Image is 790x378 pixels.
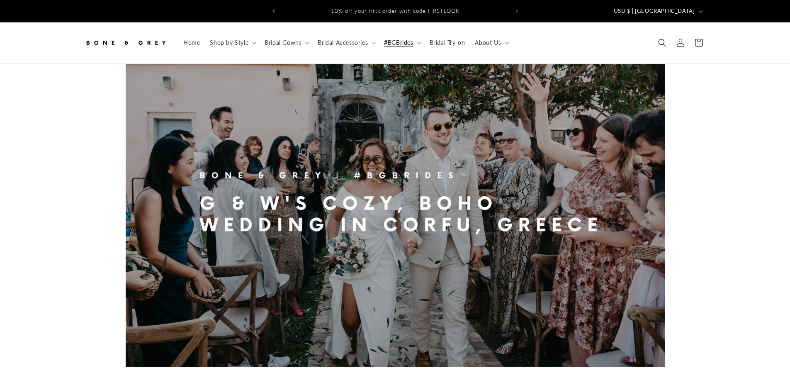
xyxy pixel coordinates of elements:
span: Bridal Gowns [265,39,301,46]
span: About Us [475,39,501,46]
img: Bone and Grey Bridal [84,34,167,52]
summary: #BGBrides [379,34,424,51]
span: Home [183,39,200,46]
summary: Bridal Gowns [260,34,313,51]
button: USD $ | [GEOGRAPHIC_DATA] [609,3,706,19]
span: USD $ | [GEOGRAPHIC_DATA] [614,7,695,15]
summary: Search [653,34,671,52]
button: Previous announcement [265,3,283,19]
summary: Bridal Accessories [313,34,379,51]
summary: About Us [470,34,512,51]
img: G & W's Cozy Boho Outdoor Wedding in Corfu, Greece [126,64,665,367]
span: 10% off your first order with code FIRSTLOOK [331,7,459,14]
span: Bridal Accessories [318,39,368,46]
span: Shop by Style [210,39,248,46]
span: #BGBrides [384,39,413,46]
a: Bridal Try-on [425,34,470,51]
span: Bridal Try-on [430,39,465,46]
a: Home [178,34,205,51]
a: Bone and Grey Bridal [81,31,170,55]
summary: Shop by Style [205,34,260,51]
button: Next announcement [508,3,526,19]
